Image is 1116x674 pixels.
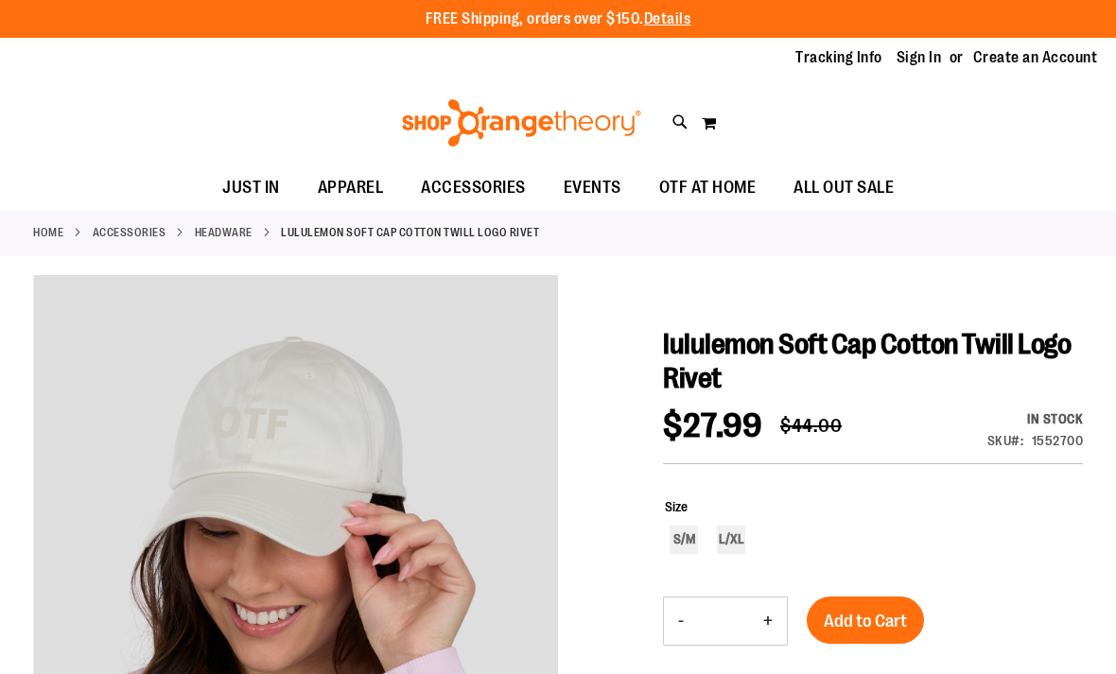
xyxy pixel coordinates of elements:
button: Decrease product quantity [664,597,698,645]
button: Add to Cart [807,596,924,644]
span: Add to Cart [824,611,907,631]
span: ACCESSORIES [421,166,526,209]
span: ALL OUT SALE [793,166,894,209]
span: OTF AT HOME [659,166,757,209]
span: EVENTS [564,166,621,209]
div: In stock [987,409,1084,428]
div: 1552700 [1032,431,1084,450]
span: $44.00 [780,415,842,437]
span: lululemon Soft Cap Cotton Twill Logo Rivet [663,328,1071,394]
p: FREE Shipping, orders over $150. [426,9,691,30]
button: Increase product quantity [749,597,787,645]
a: Details [644,10,691,27]
div: S/M [670,526,698,554]
a: Tracking Info [795,47,882,68]
a: Sign In [897,47,942,68]
img: Shop Orangetheory [399,99,644,147]
a: Create an Account [973,47,1098,68]
span: APPAREL [318,166,384,209]
a: Headware [195,224,253,241]
strong: lululemon Soft Cap Cotton Twill Logo Rivet [281,224,539,241]
a: ACCESSORIES [93,224,166,241]
a: Home [33,224,63,241]
span: Size [665,499,688,514]
div: L/XL [717,526,745,554]
span: $27.99 [663,406,761,445]
span: JUST IN [222,166,280,209]
input: Product quantity [698,598,749,644]
div: Availability [987,409,1084,428]
strong: SKU [987,433,1024,448]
